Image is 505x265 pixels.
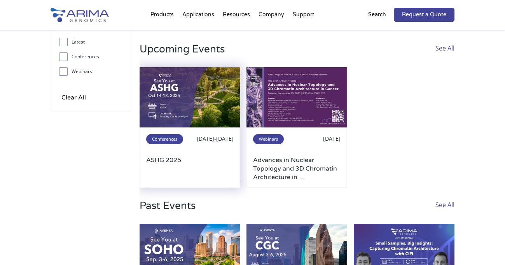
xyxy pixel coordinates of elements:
span: Conferences [146,134,183,144]
a: See All [435,43,454,67]
a: Advances in Nuclear Topology and 3D Chromatin Architecture in [MEDICAL_DATA] [253,156,341,181]
img: Arima-Genomics-logo [51,8,109,22]
span: [DATE] [323,135,341,142]
a: ASHG 2025 [146,156,234,181]
span: Webinars [253,134,284,144]
h3: Upcoming Events [140,43,225,67]
input: Clear All [59,92,88,103]
h3: Past Events [140,200,196,224]
img: NYU-X-Post-No-Agenda-500x300.jpg [246,67,347,128]
a: Request a Quote [394,8,454,22]
label: Latest [59,36,123,48]
label: Webinars [59,66,123,77]
a: See All [435,200,454,224]
label: Conferences [59,51,123,63]
p: Search [368,10,386,20]
span: [DATE]-[DATE] [197,135,234,142]
img: ashg-2025-500x300.jpg [140,67,240,128]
